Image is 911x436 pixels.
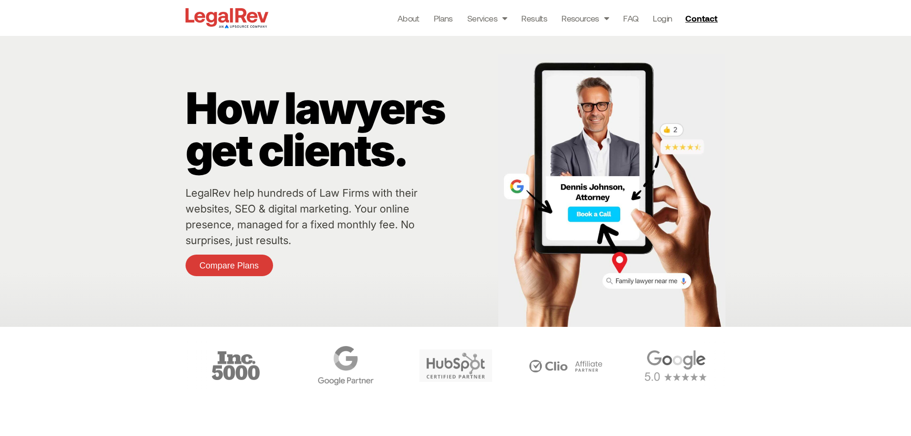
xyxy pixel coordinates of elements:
a: Plans [434,11,453,25]
div: 6 / 6 [513,341,618,390]
a: FAQ [623,11,638,25]
div: 1 / 6 [623,341,728,390]
a: Compare Plans [186,255,273,276]
a: Services [467,11,507,25]
span: Compare Plans [199,261,259,270]
div: 3 / 6 [183,341,288,390]
a: Login [653,11,672,25]
a: Contact [681,11,724,26]
a: Results [521,11,547,25]
p: How lawyers get clients. [186,87,494,171]
nav: Menu [397,11,672,25]
a: LegalRev help hundreds of Law Firms with their websites, SEO & digital marketing. Your online pre... [186,187,417,246]
span: Contact [685,14,717,22]
a: Resources [561,11,609,25]
div: Carousel [183,341,728,390]
div: 5 / 6 [403,341,508,390]
div: 4 / 6 [293,341,398,390]
a: About [397,11,419,25]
